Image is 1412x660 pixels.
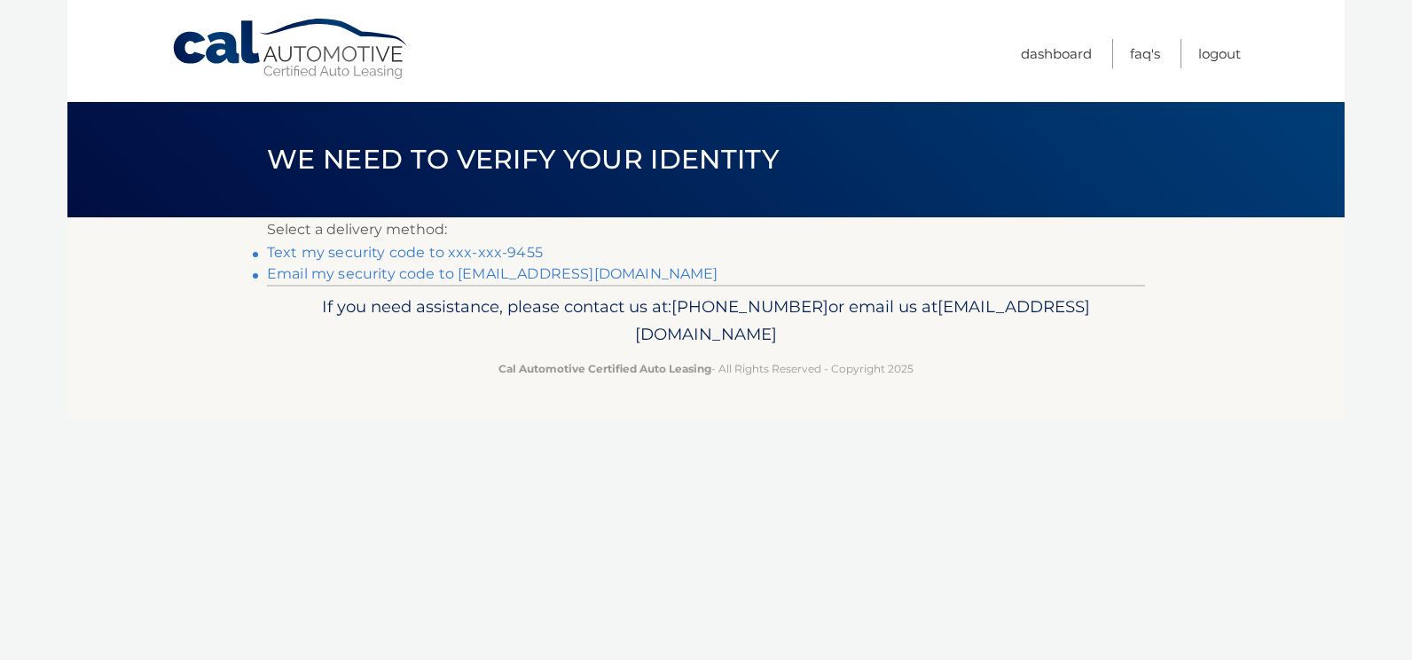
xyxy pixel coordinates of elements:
[278,293,1134,350] p: If you need assistance, please contact us at: or email us at
[267,265,718,282] a: Email my security code to [EMAIL_ADDRESS][DOMAIN_NAME]
[498,362,711,375] strong: Cal Automotive Certified Auto Leasing
[267,217,1145,242] p: Select a delivery method:
[1130,39,1160,68] a: FAQ's
[1198,39,1241,68] a: Logout
[267,244,543,261] a: Text my security code to xxx-xxx-9455
[171,18,411,81] a: Cal Automotive
[671,296,828,317] span: [PHONE_NUMBER]
[1021,39,1092,68] a: Dashboard
[278,359,1134,378] p: - All Rights Reserved - Copyright 2025
[267,143,779,176] span: We need to verify your identity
